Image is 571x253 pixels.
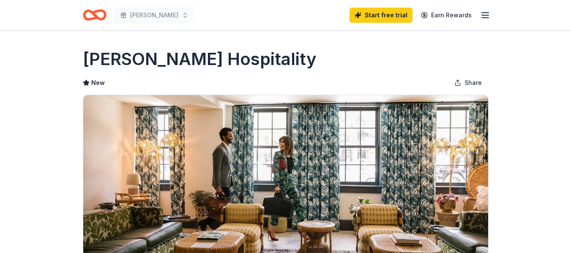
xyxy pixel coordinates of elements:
[350,8,413,23] a: Start free trial
[113,7,195,24] button: [PERSON_NAME]
[83,47,317,71] h1: [PERSON_NAME] Hospitality
[448,74,489,91] button: Share
[130,10,178,20] span: [PERSON_NAME]
[464,78,482,88] span: Share
[83,5,107,25] a: Home
[91,78,105,88] span: New
[416,8,477,23] a: Earn Rewards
